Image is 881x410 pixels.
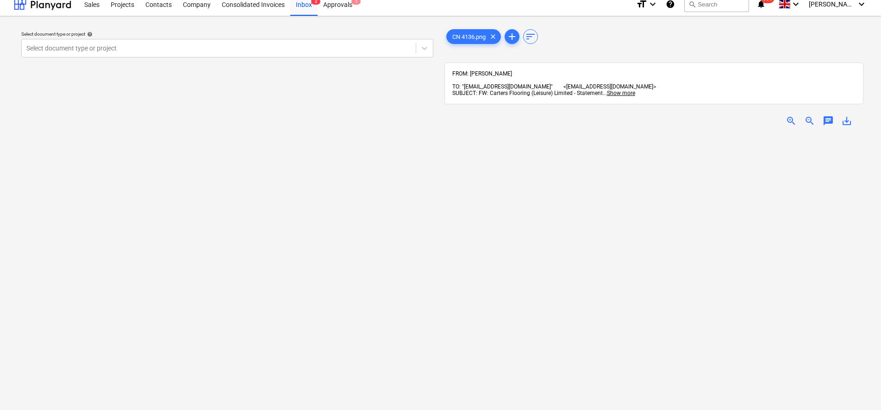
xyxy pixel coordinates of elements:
span: zoom_in [786,115,797,126]
div: Select document type or project [21,31,433,37]
span: CN 4136.png [447,33,491,40]
span: add [506,31,518,42]
span: save_alt [841,115,852,126]
span: SUBJECT: FW: Carters Flooring (Leisure) Limited - Statement [452,90,603,96]
span: ... [603,90,635,96]
iframe: Chat Widget [835,366,881,410]
span: [PERSON_NAME] [809,0,855,8]
span: chat [823,115,834,126]
span: sort [525,31,536,42]
span: TO: "[EMAIL_ADDRESS][DOMAIN_NAME]" <[EMAIL_ADDRESS][DOMAIN_NAME]> [452,83,656,90]
span: Show more [607,90,635,96]
span: help [85,32,93,37]
span: zoom_out [804,115,815,126]
span: search [688,0,696,8]
span: clear [487,31,499,42]
div: CN 4136.png [446,29,501,44]
span: FROM: [PERSON_NAME] [452,70,512,77]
